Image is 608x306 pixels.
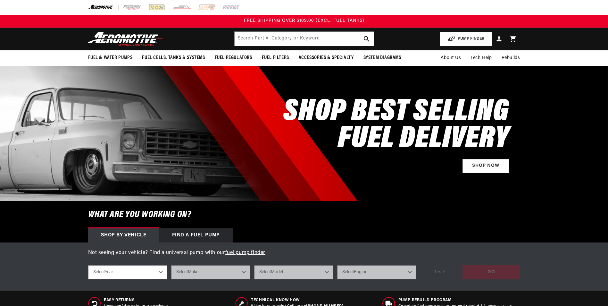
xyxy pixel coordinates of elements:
summary: Rebuilds [497,50,525,66]
span: FREE SHIPPING OVER $109.00 (EXCL. FUEL TANKS) [244,18,364,23]
h2: SHOP BEST SELLING FUEL DELIVERY [283,99,509,153]
div: Find a Fuel Pump [159,228,233,242]
select: Make [171,265,250,279]
button: search button [360,32,374,46]
summary: Fuel Filters [257,50,294,65]
summary: Tech Help [466,50,496,66]
span: Technical Know How [251,298,343,303]
span: Fuel Filters [262,55,289,61]
img: Aeromotive [86,31,166,47]
span: Tech Help [471,55,492,62]
summary: System Diagrams [359,50,406,65]
a: About Us [436,50,466,66]
span: Fuel Cells, Tanks & Systems [142,55,205,61]
span: System Diagrams [363,55,401,61]
select: Model [254,265,333,279]
h6: What are you working on? [72,201,536,228]
input: Search by Part Number, Category or Keyword [235,32,374,46]
summary: Fuel Cells, Tanks & Systems [137,50,210,65]
span: Fuel & Water Pumps [88,55,133,61]
summary: Accessories & Specialty [294,50,359,65]
a: Shop Now [462,159,509,174]
summary: Fuel Regulators [210,50,257,65]
span: Pump Rebuild program [398,298,513,303]
div: Shop by vehicle [88,228,159,242]
p: Not seeing your vehicle? Find a universal pump with our [88,249,520,257]
span: About Us [441,55,461,60]
button: PUMP FINDER [440,32,492,46]
span: Accessories & Specialty [299,55,354,61]
span: Rebuilds [502,55,520,62]
select: Engine [337,265,416,279]
select: Year [88,265,167,279]
summary: Fuel & Water Pumps [83,50,137,65]
span: Easy Returns [104,298,169,303]
span: Fuel Regulators [215,55,252,61]
a: fuel pump finder [225,250,266,255]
